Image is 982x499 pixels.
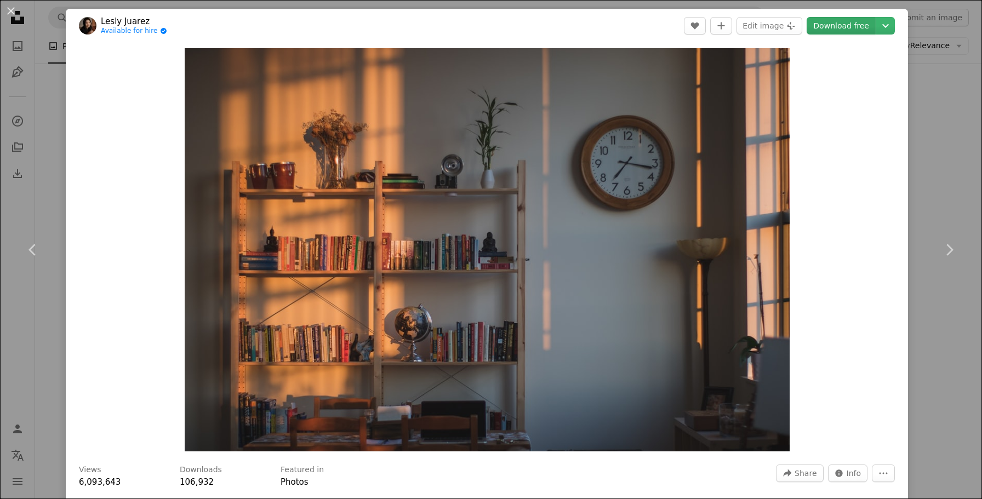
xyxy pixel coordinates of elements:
span: 106,932 [180,477,214,487]
img: brown wooden double bookcase [185,48,790,451]
a: Photos [281,477,309,487]
button: Share this image [776,464,823,482]
button: Choose download size [876,17,895,35]
a: Available for hire [101,27,167,36]
a: Download free [807,17,876,35]
button: Zoom in on this image [185,48,790,451]
span: Info [847,465,861,481]
a: Next [916,197,982,302]
span: 6,093,643 [79,477,121,487]
h3: Views [79,464,101,475]
button: Add to Collection [710,17,732,35]
img: Go to Lesly Juarez's profile [79,17,96,35]
h3: Downloads [180,464,222,475]
span: Share [795,465,817,481]
button: Stats about this image [828,464,868,482]
h3: Featured in [281,464,324,475]
a: Lesly Juarez [101,16,167,27]
button: Edit image [736,17,802,35]
button: More Actions [872,464,895,482]
button: Like [684,17,706,35]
